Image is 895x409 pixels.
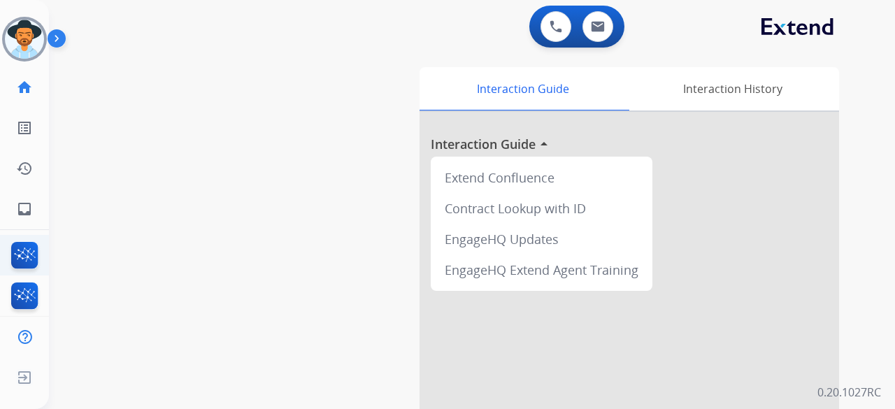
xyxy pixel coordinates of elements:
div: Extend Confluence [436,162,647,193]
div: Contract Lookup with ID [436,193,647,224]
img: avatar [5,20,44,59]
div: EngageHQ Updates [436,224,647,254]
div: Interaction Guide [420,67,626,110]
mat-icon: list_alt [16,120,33,136]
p: 0.20.1027RC [817,384,881,401]
mat-icon: history [16,160,33,177]
mat-icon: inbox [16,201,33,217]
div: Interaction History [626,67,839,110]
mat-icon: home [16,79,33,96]
div: EngageHQ Extend Agent Training [436,254,647,285]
